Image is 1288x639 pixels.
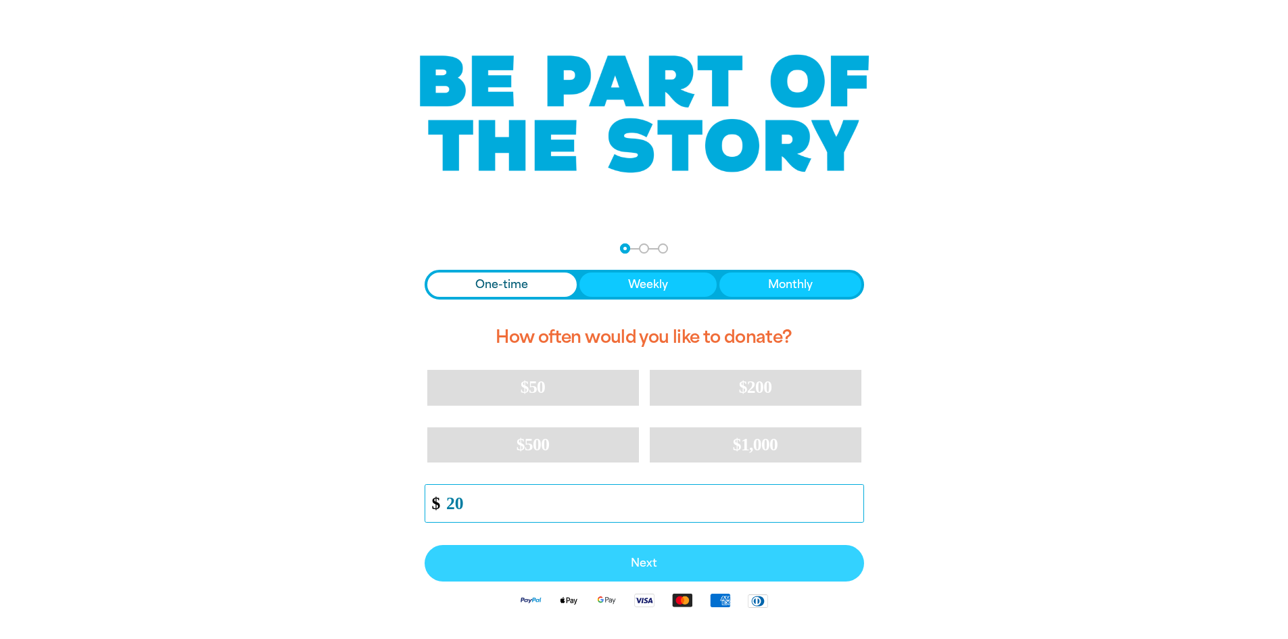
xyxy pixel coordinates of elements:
button: $50 [427,370,639,405]
button: Navigate to step 3 of 3 to enter your payment details [658,243,668,254]
button: $500 [427,427,639,463]
span: $200 [739,377,772,397]
span: $ [425,488,440,519]
img: Be part of the story [408,28,881,200]
button: Navigate to step 1 of 3 to enter your donation amount [620,243,630,254]
span: $1,000 [733,435,778,454]
span: Weekly [628,277,668,293]
span: Next [439,558,849,569]
button: Pay with Credit Card [425,545,864,582]
img: Apple Pay logo [550,592,588,608]
button: Navigate to step 2 of 3 to enter your details [639,243,649,254]
img: Mastercard logo [663,592,701,608]
img: Google Pay logo [588,592,625,608]
button: $200 [650,370,861,405]
input: Enter custom amount [437,485,863,522]
img: American Express logo [701,592,739,608]
img: Paypal logo [512,592,550,608]
div: Available payment methods [425,582,864,619]
img: Diners Club logo [739,593,777,609]
span: Monthly [768,277,813,293]
button: Weekly [579,273,717,297]
span: $50 [521,377,545,397]
button: One-time [427,273,577,297]
h2: How often would you like to donate? [425,316,864,359]
button: Monthly [719,273,861,297]
img: Visa logo [625,592,663,608]
button: $1,000 [650,427,861,463]
span: One-time [475,277,528,293]
span: $500 [517,435,550,454]
div: Donation frequency [425,270,864,300]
